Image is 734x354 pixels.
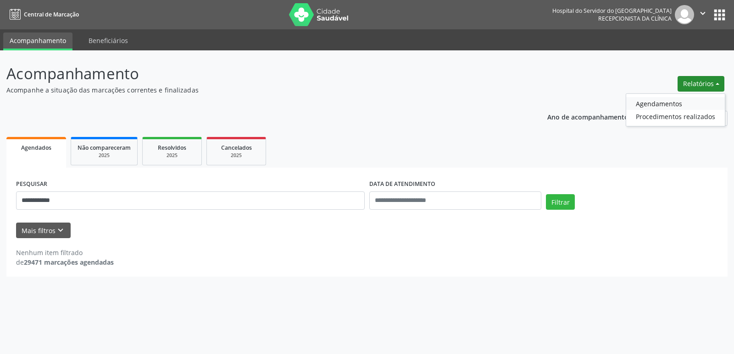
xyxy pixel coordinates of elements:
button:  [694,5,712,24]
span: Agendados [21,144,51,152]
a: Beneficiários [82,33,134,49]
label: PESQUISAR [16,177,47,191]
button: Filtrar [546,194,575,210]
button: Relatórios [678,76,724,92]
div: de [16,257,114,267]
p: Acompanhe a situação das marcações correntes e finalizadas [6,85,511,95]
button: apps [712,7,728,23]
strong: 29471 marcações agendadas [24,258,114,267]
div: 2025 [78,152,131,159]
a: Procedimentos realizados [626,110,725,123]
span: Central de Marcação [24,11,79,18]
div: Hospital do Servidor do [GEOGRAPHIC_DATA] [552,7,672,15]
div: 2025 [149,152,195,159]
button: Mais filtroskeyboard_arrow_down [16,223,71,239]
i: keyboard_arrow_down [56,225,66,235]
a: Acompanhamento [3,33,72,50]
p: Acompanhamento [6,62,511,85]
span: Cancelados [221,144,252,152]
img: img [675,5,694,24]
p: Ano de acompanhamento [547,111,628,122]
div: 2025 [213,152,259,159]
label: DATA DE ATENDIMENTO [369,177,435,191]
span: Resolvidos [158,144,186,152]
a: Agendamentos [626,97,725,110]
ul: Relatórios [626,93,725,126]
div: Nenhum item filtrado [16,248,114,257]
a: Central de Marcação [6,7,79,22]
span: Recepcionista da clínica [598,15,672,22]
i:  [698,8,708,18]
span: Não compareceram [78,144,131,152]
